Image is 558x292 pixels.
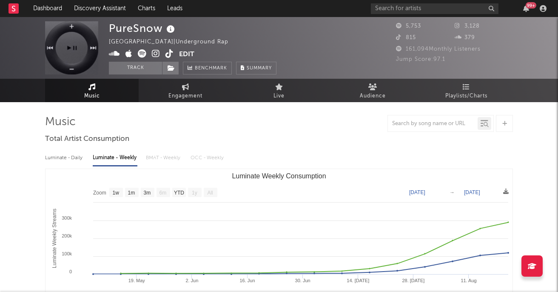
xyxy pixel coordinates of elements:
[526,2,536,9] div: 99 +
[461,278,476,283] text: 11. Aug
[159,190,167,196] text: 6m
[109,37,238,47] div: [GEOGRAPHIC_DATA] | Underground Rap
[144,190,151,196] text: 3m
[62,251,72,256] text: 100k
[168,91,202,101] span: Engagement
[174,190,184,196] text: YTD
[396,35,416,40] span: 815
[360,91,386,101] span: Audience
[84,91,100,101] span: Music
[445,91,487,101] span: Playlists/Charts
[179,49,194,60] button: Edit
[236,62,276,74] button: Summary
[396,57,445,62] span: Jump Score: 97.1
[109,62,162,74] button: Track
[183,62,232,74] a: Benchmark
[371,3,498,14] input: Search for artists
[347,278,369,283] text: 14. [DATE]
[419,79,513,102] a: Playlists/Charts
[93,151,137,165] div: Luminate - Weekly
[396,46,481,52] span: 161,094 Monthly Listeners
[45,151,84,165] div: Luminate - Daily
[232,79,326,102] a: Live
[62,215,72,220] text: 300k
[450,189,455,195] text: →
[239,278,255,283] text: 16. Jun
[388,120,478,127] input: Search by song name or URL
[455,23,480,29] span: 3,128
[273,91,285,101] span: Live
[409,189,425,195] text: [DATE]
[45,134,129,144] span: Total Artist Consumption
[185,278,198,283] text: 2. Jun
[195,63,227,74] span: Benchmark
[523,5,529,12] button: 99+
[326,79,419,102] a: Audience
[232,172,326,180] text: Luminate Weekly Consumption
[109,21,177,35] div: PureSnow
[128,278,145,283] text: 19. May
[45,79,139,102] a: Music
[113,190,120,196] text: 1w
[207,190,213,196] text: All
[247,66,272,71] span: Summary
[192,190,197,196] text: 1y
[128,190,135,196] text: 1m
[69,269,72,274] text: 0
[402,278,424,283] text: 28. [DATE]
[51,209,57,268] text: Luminate Weekly Streams
[295,278,310,283] text: 30. Jun
[396,23,421,29] span: 5,753
[62,233,72,238] text: 200k
[455,35,475,40] span: 379
[464,189,480,195] text: [DATE]
[93,190,106,196] text: Zoom
[139,79,232,102] a: Engagement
